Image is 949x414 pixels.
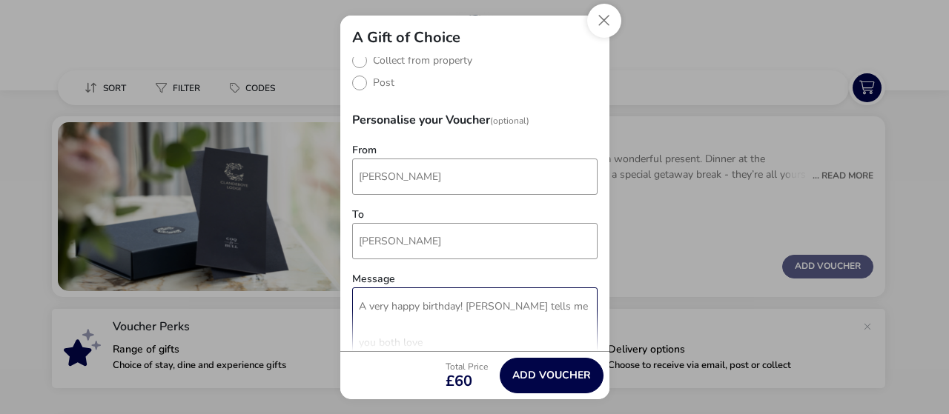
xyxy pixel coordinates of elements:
label: From [352,145,377,156]
label: Collect from property [352,53,472,67]
label: To [352,210,364,220]
span: Add Voucher [512,370,591,381]
div: modalAddVoucherInfo [340,16,609,399]
span: £60 [446,374,472,389]
input: to-firstName-1.1 [352,223,598,259]
label: Post [352,76,394,90]
button: Add Voucher [500,358,604,393]
span: (Optional) [490,115,529,127]
h2: A Gift of Choice [352,27,460,47]
button: Close [587,4,621,38]
p: Total Price [446,362,488,371]
h3: Personalise your Voucher [352,102,598,138]
input: from-firstName-1.1 [352,158,598,195]
label: Message [352,274,395,284]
